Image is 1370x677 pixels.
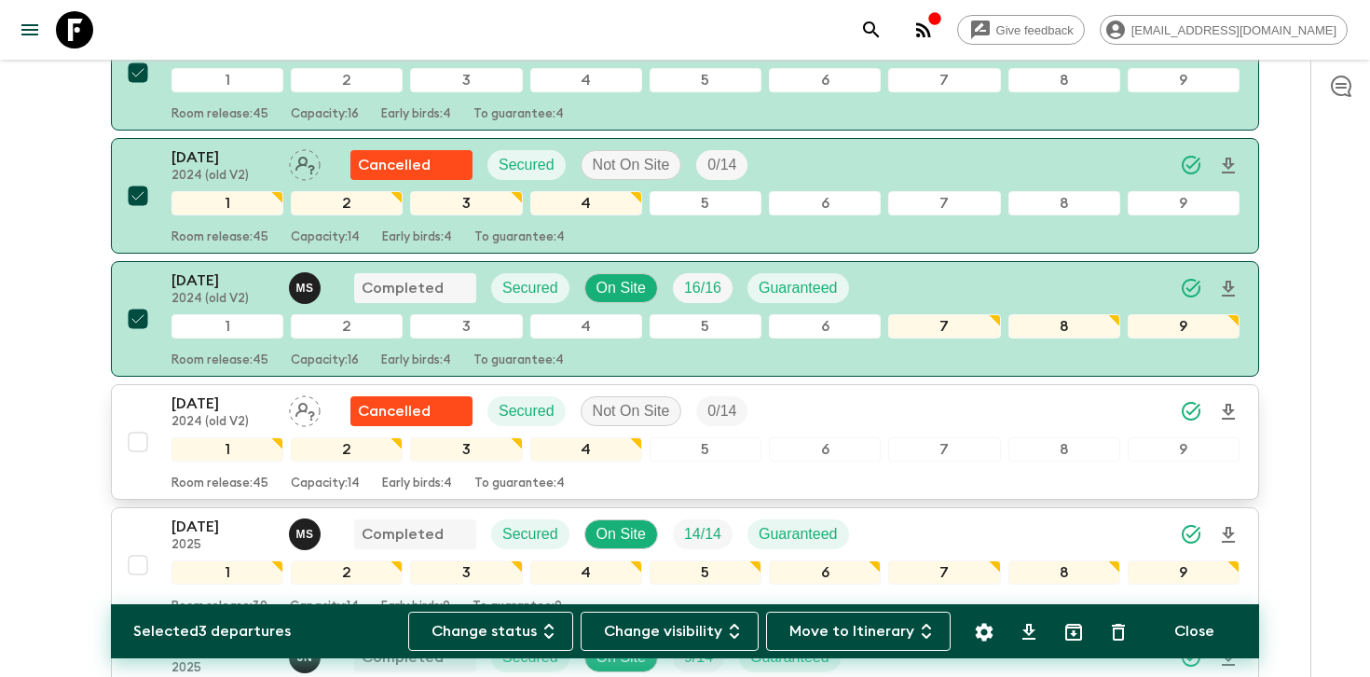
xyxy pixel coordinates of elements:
[1217,278,1240,300] svg: Download Onboarding
[966,614,1003,651] button: Settings
[289,155,321,170] span: Assign pack leader
[291,191,403,215] div: 2
[350,396,473,426] div: Flash Pack cancellation
[171,269,274,292] p: [DATE]
[171,516,274,538] p: [DATE]
[291,107,359,122] p: Capacity: 16
[171,560,283,585] div: 1
[350,150,473,180] div: Flash Pack cancellation
[171,230,268,245] p: Room release: 45
[684,277,721,299] p: 16 / 16
[358,400,431,422] p: Cancelled
[1008,560,1120,585] div: 8
[853,11,890,48] button: search adventures
[696,150,747,180] div: Trip Fill
[530,191,642,215] div: 4
[362,277,444,299] p: Completed
[473,107,564,122] p: To guarantee: 4
[362,523,444,546] p: Completed
[1180,277,1202,299] svg: Synced Successfully
[171,353,268,368] p: Room release: 45
[111,15,1259,131] button: [DATE]2024 (old V2)Byron AndersonCompletedSecuredOn SiteTrip FillGuaranteed123456789Room release:...
[650,560,761,585] div: 5
[650,68,761,92] div: 5
[1128,68,1240,92] div: 9
[133,620,291,642] p: Selected 3 departures
[111,138,1259,254] button: [DATE]2024 (old V2)Assign pack leaderFlash Pack cancellationSecuredNot On SiteTrip Fill123456789R...
[487,396,566,426] div: Secured
[888,68,1000,92] div: 7
[1100,614,1137,651] button: Delete
[474,230,565,245] p: To guarantee: 4
[410,560,522,585] div: 3
[291,353,359,368] p: Capacity: 16
[673,519,733,549] div: Trip Fill
[171,661,274,676] p: 2025
[290,600,359,615] p: Capacity: 14
[650,191,761,215] div: 5
[1008,314,1120,338] div: 8
[596,523,646,546] p: On Site
[291,68,403,92] div: 2
[111,261,1259,377] button: [DATE]2024 (old V2)Magda SotiriadisCompletedSecuredOn SiteTrip FillGuaranteed123456789Room releas...
[381,600,450,615] p: Early birds: 0
[1217,155,1240,177] svg: Download Onboarding
[530,437,642,462] div: 4
[171,68,283,92] div: 1
[581,396,682,426] div: Not On Site
[111,384,1259,500] button: [DATE]2024 (old V2)Assign pack leaderFlash Pack cancellationSecuredNot On SiteTrip Fill123456789R...
[581,612,759,651] button: Change visibility
[291,314,403,338] div: 2
[530,314,642,338] div: 4
[1010,614,1048,651] button: Download CSV
[759,523,838,546] p: Guaranteed
[759,277,838,299] p: Guaranteed
[11,11,48,48] button: menu
[1008,191,1120,215] div: 8
[888,191,1000,215] div: 7
[289,401,321,416] span: Assign pack leader
[1055,614,1092,651] button: Archive (Completed, Cancelled or Unsynced Departures only)
[584,273,658,303] div: On Site
[888,314,1000,338] div: 7
[769,437,881,462] div: 6
[530,560,642,585] div: 4
[502,523,558,546] p: Secured
[766,612,951,651] button: Move to Itinerary
[1008,68,1120,92] div: 8
[1180,523,1202,546] svg: Synced Successfully
[957,15,1085,45] a: Give feedback
[381,107,451,122] p: Early birds: 4
[487,150,566,180] div: Secured
[111,507,1259,623] button: [DATE]2025Magda SotiriadisCompletedSecuredOn SiteTrip FillGuaranteed123456789Room release:30Capac...
[358,154,431,176] p: Cancelled
[171,107,268,122] p: Room release: 45
[650,314,761,338] div: 5
[581,150,682,180] div: Not On Site
[1128,560,1240,585] div: 9
[410,191,522,215] div: 3
[473,353,564,368] p: To guarantee: 4
[1128,437,1240,462] div: 9
[473,600,562,615] p: To guarantee: 0
[289,524,324,539] span: Magda Sotiriadis
[171,538,274,553] p: 2025
[673,273,733,303] div: Trip Fill
[584,519,658,549] div: On Site
[381,353,451,368] p: Early birds: 4
[171,314,283,338] div: 1
[986,23,1084,37] span: Give feedback
[171,191,283,215] div: 1
[291,477,360,491] p: Capacity: 14
[1217,401,1240,423] svg: Download Onboarding
[382,230,452,245] p: Early birds: 4
[1100,15,1348,45] div: [EMAIL_ADDRESS][DOMAIN_NAME]
[1180,400,1202,422] svg: Synced Successfully
[684,523,721,546] p: 14 / 14
[707,400,736,422] p: 0 / 14
[171,477,268,491] p: Room release: 45
[888,437,1000,462] div: 7
[171,169,274,184] p: 2024 (old V2)
[410,314,522,338] div: 3
[171,146,274,169] p: [DATE]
